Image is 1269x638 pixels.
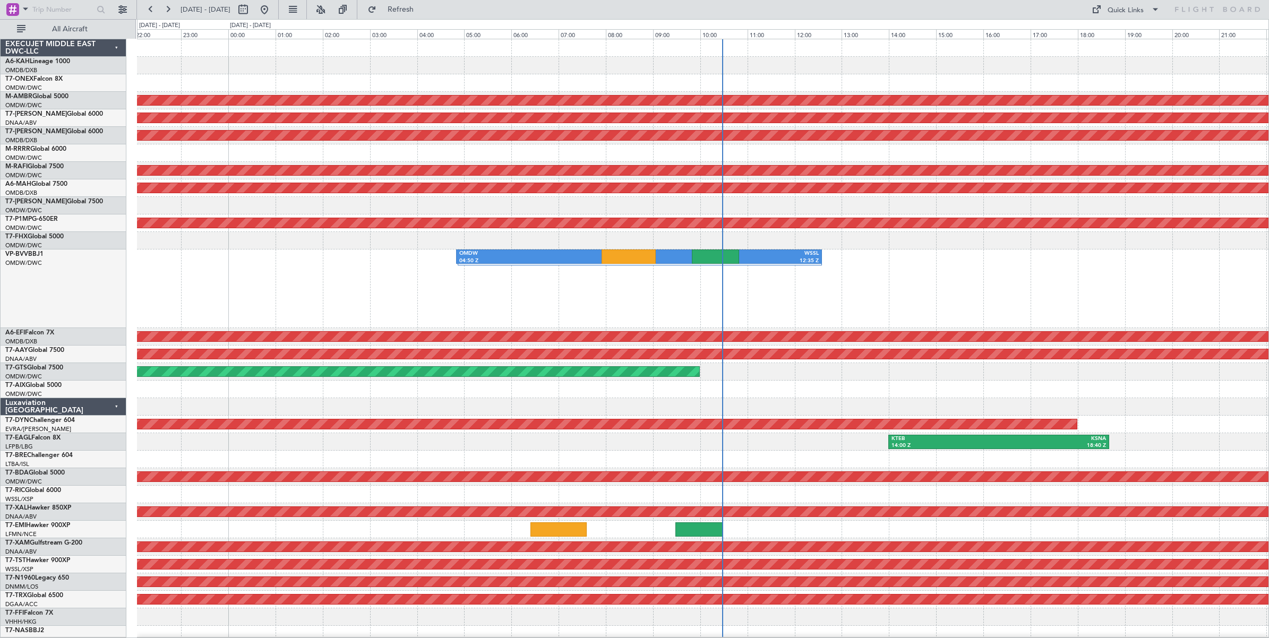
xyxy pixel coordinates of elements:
[1086,1,1165,18] button: Quick Links
[5,548,37,556] a: DNAA/ABV
[5,460,29,468] a: LTBA/ISL
[5,163,64,170] a: M-RAFIGlobal 7500
[1125,29,1172,39] div: 19:00
[5,259,42,267] a: OMDW/DWC
[417,29,465,39] div: 04:00
[5,575,69,581] a: T7-N1960Legacy 650
[5,592,63,599] a: T7-TRXGlobal 6500
[5,66,37,74] a: OMDB/DXB
[139,21,180,30] div: [DATE] - [DATE]
[5,171,42,179] a: OMDW/DWC
[999,435,1106,443] div: KSNA
[5,435,61,441] a: T7-EAGLFalcon 8X
[134,29,181,39] div: 22:00
[459,250,639,257] div: OMDW
[5,101,42,109] a: OMDW/DWC
[5,575,35,581] span: T7-N1960
[5,181,31,187] span: A6-MAH
[700,29,748,39] div: 10:00
[5,522,70,529] a: T7-EMIHawker 900XP
[983,29,1031,39] div: 16:00
[653,29,700,39] div: 09:00
[5,355,37,363] a: DNAA/ABV
[379,6,423,13] span: Refresh
[5,189,37,197] a: OMDB/DXB
[5,93,68,100] a: M-AMBRGlobal 5000
[5,530,37,538] a: LFMN/NCE
[5,338,37,346] a: OMDB/DXB
[1031,29,1078,39] div: 17:00
[5,251,44,257] a: VP-BVVBBJ1
[999,442,1106,450] div: 18:40 Z
[5,199,103,205] a: T7-[PERSON_NAME]Global 7500
[1108,5,1144,16] div: Quick Links
[5,618,37,626] a: VHHH/HKG
[5,435,31,441] span: T7-EAGL
[5,505,71,511] a: T7-XALHawker 850XP
[5,365,63,371] a: T7-GTSGlobal 7500
[5,206,42,214] a: OMDW/DWC
[606,29,653,39] div: 08:00
[5,452,73,459] a: T7-BREChallenger 604
[5,216,58,222] a: T7-P1MPG-650ER
[5,84,42,92] a: OMDW/DWC
[5,111,103,117] a: T7-[PERSON_NAME]Global 6000
[5,119,37,127] a: DNAA/ABV
[5,382,25,389] span: T7-AIX
[5,627,29,634] span: T7-NAS
[5,373,42,381] a: OMDW/DWC
[5,417,29,424] span: T7-DYN
[5,505,27,511] span: T7-XAL
[5,487,61,494] a: T7-RICGlobal 6000
[936,29,983,39] div: 15:00
[5,583,38,591] a: DNMM/LOS
[5,365,27,371] span: T7-GTS
[5,330,54,336] a: A6-EFIFalcon 7X
[32,2,93,18] input: Trip Number
[1078,29,1125,39] div: 18:00
[5,163,28,170] span: M-RAFI
[5,199,67,205] span: T7-[PERSON_NAME]
[5,610,53,616] a: T7-FFIFalcon 7X
[5,540,30,546] span: T7-XAM
[5,540,82,546] a: T7-XAMGulfstream G-200
[5,610,24,616] span: T7-FFI
[511,29,559,39] div: 06:00
[5,234,64,240] a: T7-FHXGlobal 5000
[5,76,63,82] a: T7-ONEXFalcon 8X
[5,600,38,608] a: DGAA/ACC
[5,390,42,398] a: OMDW/DWC
[1172,29,1220,39] div: 20:00
[228,29,276,39] div: 00:00
[639,250,819,257] div: WSSL
[370,29,417,39] div: 03:00
[5,146,66,152] a: M-RRRRGlobal 6000
[5,242,42,249] a: OMDW/DWC
[323,29,370,39] div: 02:00
[5,146,30,152] span: M-RRRR
[891,442,999,450] div: 14:00 Z
[5,417,75,424] a: T7-DYNChallenger 604
[5,452,27,459] span: T7-BRE
[5,224,42,232] a: OMDW/DWC
[891,435,999,443] div: KTEB
[5,470,29,476] span: T7-BDA
[5,557,70,564] a: T7-TSTHawker 900XP
[5,443,33,451] a: LFPB/LBG
[5,154,42,162] a: OMDW/DWC
[5,470,65,476] a: T7-BDAGlobal 5000
[12,21,115,38] button: All Aircraft
[559,29,606,39] div: 07:00
[5,513,37,521] a: DNAA/ABV
[5,565,33,573] a: WSSL/XSP
[5,627,44,634] a: T7-NASBBJ2
[5,181,67,187] a: A6-MAHGlobal 7500
[5,522,26,529] span: T7-EMI
[5,128,103,135] a: T7-[PERSON_NAME]Global 6000
[5,93,32,100] span: M-AMBR
[5,216,32,222] span: T7-P1MP
[276,29,323,39] div: 01:00
[5,487,25,494] span: T7-RIC
[5,382,62,389] a: T7-AIXGlobal 5000
[5,425,71,433] a: EVRA/[PERSON_NAME]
